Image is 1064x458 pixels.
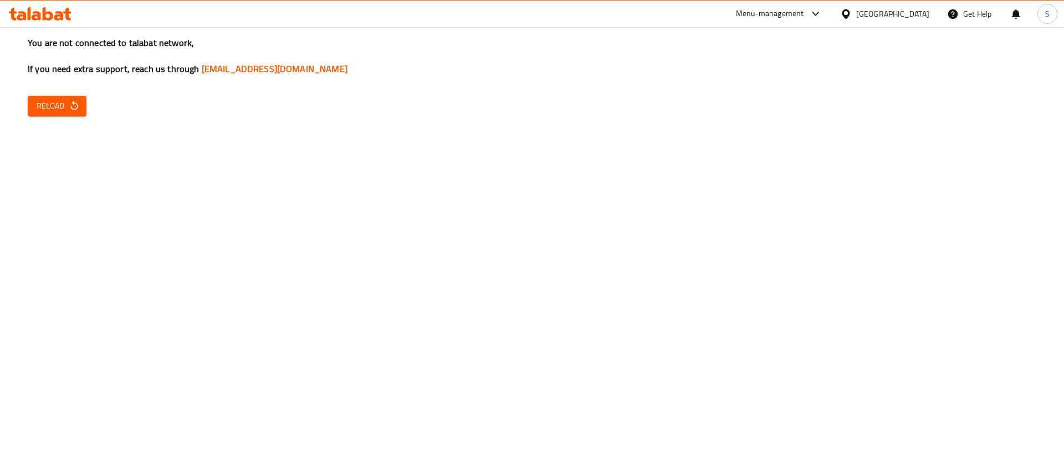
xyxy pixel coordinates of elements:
span: S [1045,8,1050,20]
div: [GEOGRAPHIC_DATA] [856,8,929,20]
span: Reload [37,99,78,113]
button: Reload [28,96,86,116]
a: [EMAIL_ADDRESS][DOMAIN_NAME] [202,60,347,77]
h3: You are not connected to talabat network, If you need extra support, reach us through [28,37,1036,75]
div: Menu-management [736,7,804,20]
